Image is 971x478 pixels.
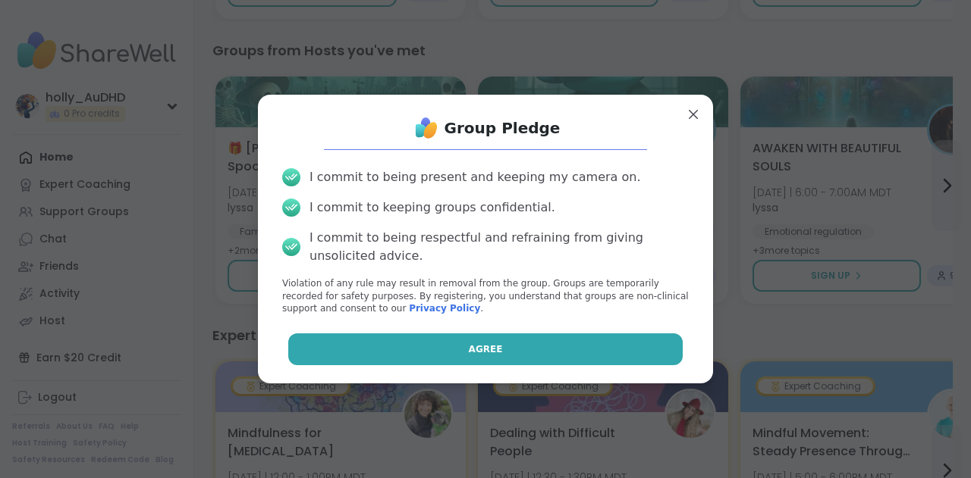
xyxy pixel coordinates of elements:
[310,229,689,265] div: I commit to being respectful and refraining from giving unsolicited advice.
[411,113,442,143] img: ShareWell Logo
[282,277,689,315] p: Violation of any rule may result in removal from the group. Groups are temporarily recorded for s...
[469,342,503,356] span: Agree
[288,333,683,365] button: Agree
[310,198,555,217] div: I commit to keeping groups confidential.
[445,117,561,139] h1: Group Pledge
[409,303,480,314] a: Privacy Policy
[310,168,640,186] div: I commit to being present and keeping my camera on.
